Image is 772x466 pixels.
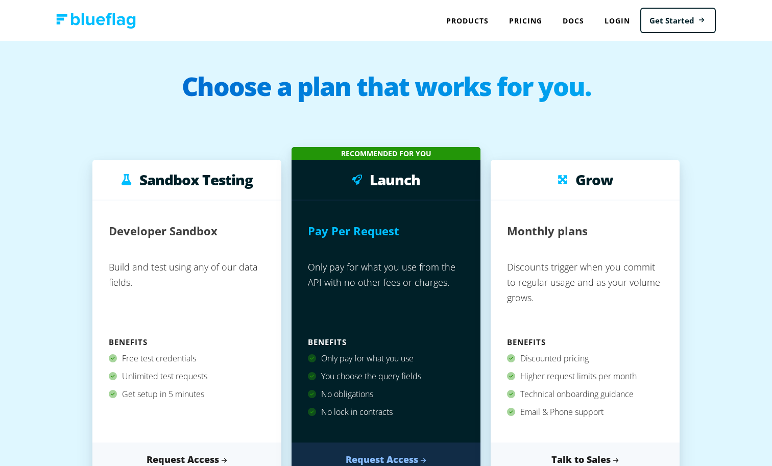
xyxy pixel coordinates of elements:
[499,10,552,31] a: Pricing
[575,172,613,187] h3: Grow
[436,10,499,31] div: Products
[507,217,588,245] h2: Monthly plans
[370,172,420,187] h3: Launch
[594,10,640,31] a: Login to Blue Flag application
[308,385,464,403] div: No obligations
[308,403,464,421] div: No lock in contracts
[139,172,253,187] h3: Sandbox Testing
[308,350,464,367] div: Only pay for what you use
[308,255,464,334] p: Only pay for what you use from the API with no other fees or charges.
[507,385,663,403] div: Technical onboarding guidance
[109,255,265,334] p: Build and test using any of our data fields.
[640,8,716,34] a: Get Started
[109,385,265,403] div: Get setup in 5 minutes
[507,367,663,385] div: Higher request limits per month
[109,217,218,245] h2: Developer Sandbox
[308,367,464,385] div: You choose the query fields
[552,10,594,31] a: Docs
[10,73,762,114] h1: Choose a plan that works for you.
[308,217,399,245] h2: Pay Per Request
[292,147,480,160] div: Recommended for you
[109,350,265,367] div: Free test credentials
[507,255,663,334] p: Discounts trigger when you commit to regular usage and as your volume grows.
[507,350,663,367] div: Discounted pricing
[109,367,265,385] div: Unlimited test requests
[507,403,663,421] div: Email & Phone support
[56,13,136,29] img: Blue Flag logo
